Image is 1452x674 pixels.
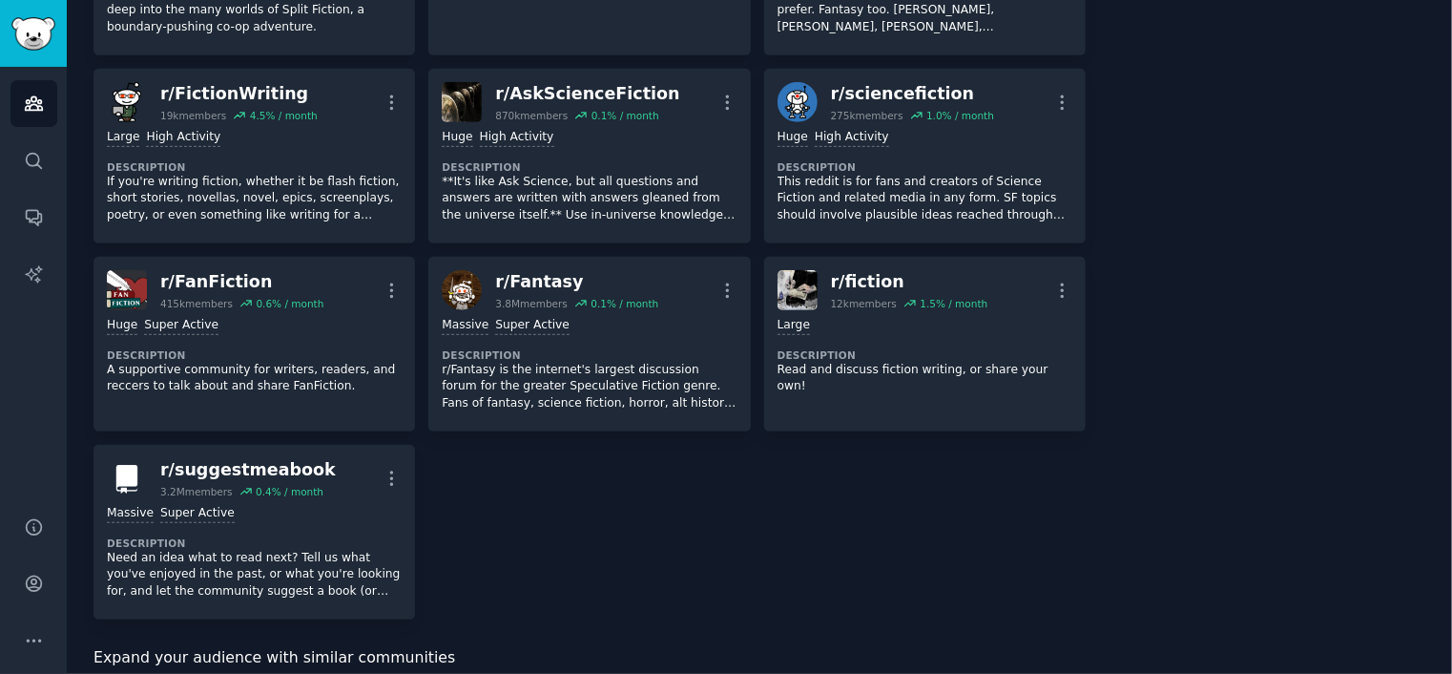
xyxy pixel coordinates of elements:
[442,362,736,412] p: r/Fantasy is the internet's largest discussion forum for the greater Speculative Fiction genre. F...
[442,317,488,335] div: Massive
[93,257,415,432] a: FanFictionr/FanFiction415kmembers0.6% / monthHugeSuper ActiveDescriptionA supportive community fo...
[831,109,903,122] div: 275k members
[107,174,402,224] p: If you're writing fiction, whether it be flash fiction, short stories, novellas, novel, epics, sc...
[591,109,659,122] div: 0.1 % / month
[442,129,472,147] div: Huge
[146,129,220,147] div: High Activity
[495,109,568,122] div: 870k members
[778,348,1072,362] dt: Description
[107,505,154,523] div: Massive
[107,550,402,600] p: Need an idea what to read next? Tell us what you've enjoyed in the past, or what you're looking f...
[160,458,336,482] div: r/ suggestmeabook
[831,270,988,294] div: r/ fiction
[160,297,233,310] div: 415k members
[428,69,750,243] a: AskScienceFictionr/AskScienceFiction870kmembers0.1% / monthHugeHigh ActivityDescription**It's lik...
[831,297,897,310] div: 12k members
[831,82,994,106] div: r/ sciencefiction
[495,317,570,335] div: Super Active
[160,82,318,106] div: r/ FictionWriting
[495,82,679,106] div: r/ AskScienceFiction
[778,362,1072,395] p: Read and discuss fiction writing, or share your own!
[107,348,402,362] dt: Description
[144,317,218,335] div: Super Active
[107,458,147,498] img: suggestmeabook
[250,109,318,122] div: 4.5 % / month
[256,297,323,310] div: 0.6 % / month
[764,257,1086,432] a: fictionr/fiction12kmembers1.5% / monthLargeDescriptionRead and discuss fiction writing, or share ...
[107,270,147,310] img: FanFiction
[495,297,568,310] div: 3.8M members
[93,445,415,620] a: suggestmeabookr/suggestmeabook3.2Mmembers0.4% / monthMassiveSuper ActiveDescriptionNeed an idea w...
[256,485,323,498] div: 0.4 % / month
[495,270,658,294] div: r/ Fantasy
[160,109,226,122] div: 19k members
[11,17,55,51] img: GummySearch logo
[926,109,994,122] div: 1.0 % / month
[778,270,818,310] img: fiction
[107,317,137,335] div: Huge
[778,317,810,335] div: Large
[778,129,808,147] div: Huge
[107,82,147,122] img: FictionWriting
[920,297,987,310] div: 1.5 % / month
[778,160,1072,174] dt: Description
[93,69,415,243] a: FictionWritingr/FictionWriting19kmembers4.5% / monthLargeHigh ActivityDescriptionIf you're writin...
[107,362,402,395] p: A supportive community for writers, readers, and reccers to talk about and share FanFiction.
[160,485,233,498] div: 3.2M members
[428,257,750,432] a: Fantasyr/Fantasy3.8Mmembers0.1% / monthMassiveSuper ActiveDescriptionr/Fantasy is the internet's ...
[778,82,818,122] img: sciencefiction
[442,348,736,362] dt: Description
[160,270,323,294] div: r/ FanFiction
[480,129,554,147] div: High Activity
[778,174,1072,224] p: This reddit is for fans and creators of Science Fiction and related media in any form. SF topics ...
[591,297,658,310] div: 0.1 % / month
[815,129,889,147] div: High Activity
[160,505,235,523] div: Super Active
[107,129,139,147] div: Large
[93,646,455,670] span: Expand your audience with similar communities
[107,537,402,550] dt: Description
[442,82,482,122] img: AskScienceFiction
[442,270,482,310] img: Fantasy
[107,160,402,174] dt: Description
[764,69,1086,243] a: sciencefictionr/sciencefiction275kmembers1.0% / monthHugeHigh ActivityDescriptionThis reddit is f...
[442,160,736,174] dt: Description
[442,174,736,224] p: **It's like Ask Science, but all questions and answers are written with answers gleaned from the ...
